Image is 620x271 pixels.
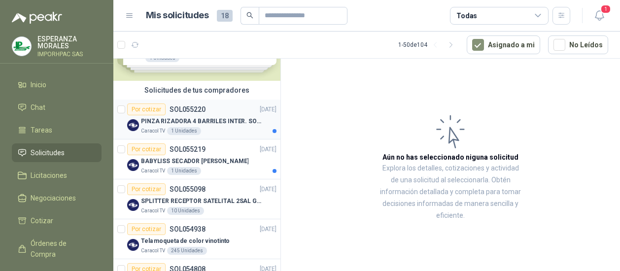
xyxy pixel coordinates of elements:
[31,170,67,181] span: Licitaciones
[548,35,608,54] button: No Leídos
[141,117,264,126] p: PINZA RIZADORA 4 BARRILES INTER. SOL-GEL BABYLISS SECADOR [PERSON_NAME]
[141,247,165,255] p: Caracol TV
[113,179,280,219] a: Por cotizarSOL055098[DATE] Company LogoSPLITTER RECEPTOR SATELITAL 2SAL GT-SP21Caracol TV10 Unidades
[127,159,139,171] img: Company Logo
[141,167,165,175] p: Caracol TV
[12,166,102,185] a: Licitaciones
[590,7,608,25] button: 1
[382,152,518,163] h3: Aún no has seleccionado niguna solicitud
[31,238,92,260] span: Órdenes de Compra
[12,75,102,94] a: Inicio
[456,10,477,21] div: Todas
[127,199,139,211] img: Company Logo
[12,189,102,207] a: Negociaciones
[141,197,264,206] p: SPLITTER RECEPTOR SATELITAL 2SAL GT-SP21
[167,207,204,215] div: 10 Unidades
[31,147,65,158] span: Solicitudes
[12,211,102,230] a: Cotizar
[12,121,102,139] a: Tareas
[127,119,139,131] img: Company Logo
[37,51,102,57] p: IMPORHPAC SAS
[31,193,76,203] span: Negociaciones
[379,163,521,222] p: Explora los detalles, cotizaciones y actividad de una solicitud al seleccionarla. Obtén informaci...
[12,234,102,264] a: Órdenes de Compra
[31,215,53,226] span: Cotizar
[260,185,276,194] p: [DATE]
[127,183,166,195] div: Por cotizar
[31,79,46,90] span: Inicio
[113,100,280,139] a: Por cotizarSOL055220[DATE] Company LogoPINZA RIZADORA 4 BARRILES INTER. SOL-GEL BABYLISS SECADOR ...
[467,35,540,54] button: Asignado a mi
[31,125,52,135] span: Tareas
[31,102,45,113] span: Chat
[167,167,201,175] div: 1 Unidades
[37,35,102,49] p: ESPERANZA MORALES
[170,146,206,153] p: SOL055219
[127,223,166,235] div: Por cotizar
[246,12,253,19] span: search
[141,207,165,215] p: Caracol TV
[167,247,207,255] div: 245 Unidades
[600,4,611,14] span: 1
[141,157,248,166] p: BABYLISS SECADOR [PERSON_NAME]
[167,127,201,135] div: 1 Unidades
[217,10,233,22] span: 18
[146,8,209,23] h1: Mis solicitudes
[170,186,206,193] p: SOL055098
[141,127,165,135] p: Caracol TV
[127,143,166,155] div: Por cotizar
[141,237,230,246] p: Tela moqueta de color vinotinto
[398,37,459,53] div: 1 - 50 de 104
[170,106,206,113] p: SOL055220
[260,225,276,234] p: [DATE]
[12,37,31,56] img: Company Logo
[170,226,206,233] p: SOL054938
[260,105,276,114] p: [DATE]
[127,103,166,115] div: Por cotizar
[12,12,62,24] img: Logo peakr
[113,139,280,179] a: Por cotizarSOL055219[DATE] Company LogoBABYLISS SECADOR [PERSON_NAME]Caracol TV1 Unidades
[12,143,102,162] a: Solicitudes
[127,239,139,251] img: Company Logo
[113,81,280,100] div: Solicitudes de tus compradores
[12,98,102,117] a: Chat
[113,219,280,259] a: Por cotizarSOL054938[DATE] Company LogoTela moqueta de color vinotintoCaracol TV245 Unidades
[260,145,276,154] p: [DATE]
